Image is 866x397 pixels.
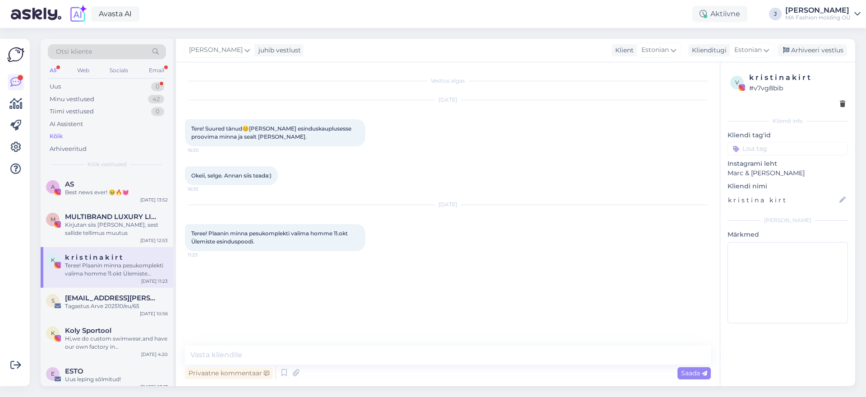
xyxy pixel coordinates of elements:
[778,44,847,56] div: Arhiveeri vestlus
[188,147,221,154] span: 16:30
[728,159,848,168] p: Instagrami leht
[140,237,168,244] div: [DATE] 12:53
[50,145,87,154] div: Arhiveeritud
[769,8,782,20] div: J
[728,117,848,125] div: Kliendi info
[185,77,711,85] div: Vestlus algas
[65,262,168,278] div: Teree! Plaanin minna pesukomplekti valima homme 11.okt Ülemiste esinduspoodi.
[185,96,711,104] div: [DATE]
[51,183,55,190] span: A
[65,302,168,310] div: Tagastus Arve 202510/eu/65
[255,46,301,55] div: juhib vestlust
[51,330,55,336] span: K
[65,180,74,188] span: AS
[91,6,139,22] a: Avasta AI
[65,327,111,335] span: Koly Sportool
[50,95,94,104] div: Minu vestlused
[734,45,762,55] span: Estonian
[728,168,848,178] p: Marc & [PERSON_NAME]
[728,230,848,239] p: Märkmed
[56,47,92,56] span: Otsi kliente
[50,120,83,129] div: AI Assistent
[108,65,130,76] div: Socials
[785,14,851,21] div: MA Fashion Holding OÜ
[65,188,168,196] div: Best news ever! 🥹🔥💓
[151,107,164,116] div: 0
[749,72,845,83] div: k r i s t i n a k i r t
[749,83,845,93] div: # v7vg8bib
[692,6,747,22] div: Aktiivne
[641,45,669,55] span: Estonian
[141,351,168,358] div: [DATE] 4:20
[65,213,159,221] span: MULTIBRAND LUXURY LINGERIE boutique since 1993
[191,172,272,179] span: Okeii, selge. Annan siis teada:)
[188,252,221,258] span: 11:23
[185,367,273,379] div: Privaatne kommentaar
[148,95,164,104] div: 42
[188,186,221,192] span: 16:35
[51,216,55,223] span: M
[151,82,164,91] div: 0
[612,46,634,55] div: Klient
[735,79,739,86] span: v
[7,46,24,63] img: Askly Logo
[185,201,711,209] div: [DATE]
[51,257,55,263] span: k
[191,125,353,140] span: Tere! Suured tänud😊[PERSON_NAME] esinduskauplusesse proovima minna ja sealt [PERSON_NAME].
[785,7,861,21] a: [PERSON_NAME]MA Fashion Holding OÜ
[140,196,168,203] div: [DATE] 13:52
[50,107,94,116] div: Tiimi vestlused
[728,142,848,155] input: Lisa tag
[191,230,349,245] span: Teree! Plaanin minna pesukomplekti valima homme 11.okt Ülemiste esinduspoodi.
[50,132,63,141] div: Kõik
[140,310,168,317] div: [DATE] 10:56
[65,221,168,237] div: Kirjutan siis [PERSON_NAME], sest sallide tellimus muutus
[65,375,168,383] div: Uus leping sõlmitud!
[785,7,851,14] div: [PERSON_NAME]
[65,367,83,375] span: ESTO
[48,65,58,76] div: All
[688,46,727,55] div: Klienditugi
[65,335,168,351] div: Hi,we do custom swimwear,and have our own factory in [GEOGRAPHIC_DATA]we can custom make samples ...
[65,253,122,262] span: k r i s t i n a k i r t
[51,297,55,304] span: s
[50,82,61,91] div: Uus
[69,5,88,23] img: explore-ai
[75,65,91,76] div: Web
[141,278,168,285] div: [DATE] 11:23
[51,370,55,377] span: E
[65,294,159,302] span: siiri@suares.ee
[728,182,848,191] p: Kliendi nimi
[189,45,243,55] span: [PERSON_NAME]
[728,216,848,224] div: [PERSON_NAME]
[728,195,838,205] input: Lisa nimi
[147,65,166,76] div: Email
[681,369,707,377] span: Saada
[728,131,848,140] p: Kliendi tag'id
[140,383,168,390] div: [DATE] 23:17
[88,160,127,168] span: Kõik vestlused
